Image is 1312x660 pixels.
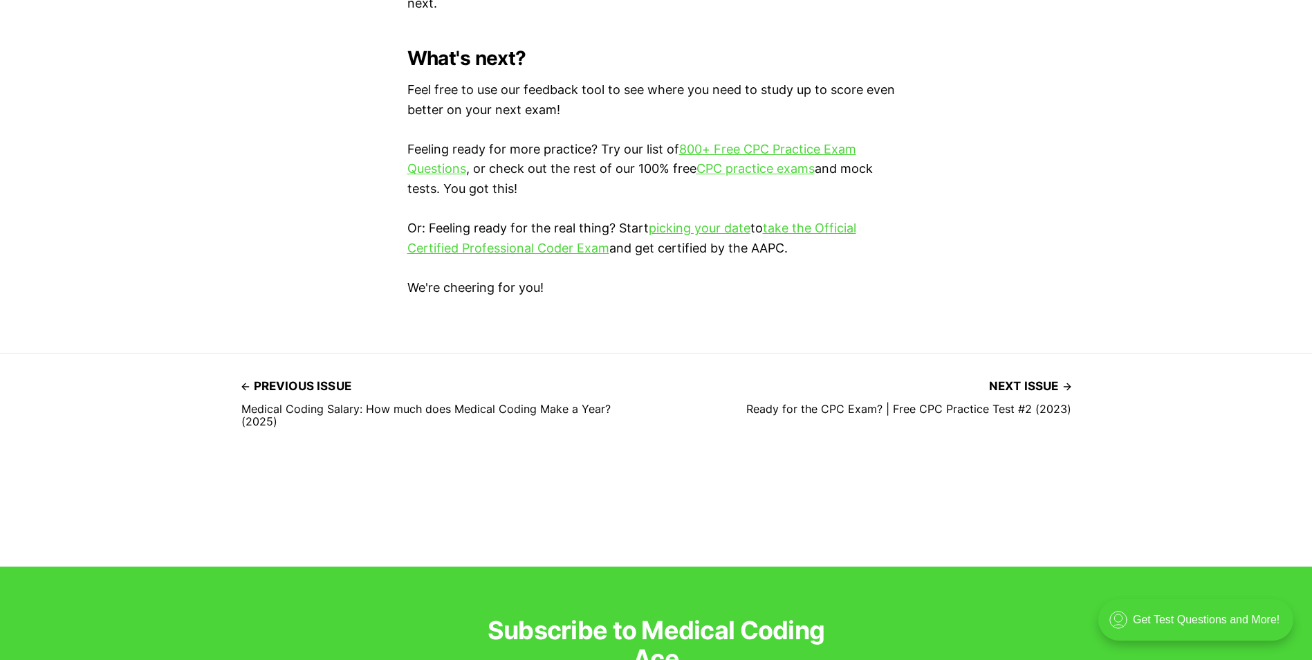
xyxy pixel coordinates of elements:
[407,140,905,199] p: Feeling ready for more practice? Try our list of , or check out the rest of our 100% free and moc...
[746,376,1071,415] a: Next issue Ready for the CPC Exam? | Free CPC Practice Test #2 (2023)
[407,221,856,255] a: take the Official Certified Professional Coder Exam
[241,376,351,397] span: Previous issue
[649,221,750,235] a: picking your date
[407,278,905,298] p: We're cheering for you!
[407,47,905,69] h2: What's next?
[241,376,640,428] a: Previous issue Medical Coding Salary: How much does Medical Coding Make a Year? (2025)
[696,161,815,176] a: CPC practice exams
[746,403,1071,415] h4: Ready for the CPC Exam? | Free CPC Practice Test #2 (2023)
[407,219,905,259] p: Or: Feeling ready for the real thing? Start to and get certified by the AAPC.
[407,80,905,120] p: Feel free to use our feedback tool to see where you need to study up to score even better on your...
[989,376,1071,397] span: Next issue
[1087,592,1312,660] iframe: portal-trigger
[241,403,640,428] h4: Medical Coding Salary: How much does Medical Coding Make a Year? (2025)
